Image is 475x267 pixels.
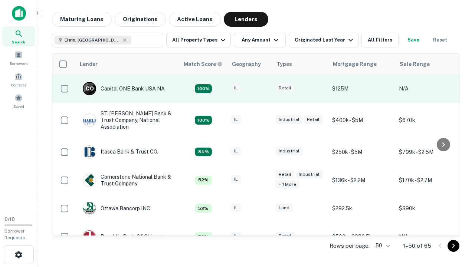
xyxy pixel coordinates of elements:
a: Saved [2,91,35,111]
iframe: Chat Widget [438,208,475,243]
div: Industrial [276,115,302,124]
div: Retail [276,232,294,240]
div: Land [276,204,292,212]
div: Industrial [276,147,302,155]
th: Sale Range [395,54,462,75]
span: Search [12,39,25,45]
div: Lender [80,60,98,69]
button: All Property Types [166,33,231,47]
div: Capitalize uses an advanced AI algorithm to match your search with the best lender. The match sco... [195,232,212,241]
div: Sale Range [400,60,430,69]
div: IL [231,115,241,124]
p: C O [86,85,94,93]
button: Go to next page [448,240,459,252]
div: IL [231,147,241,155]
div: IL [231,204,241,212]
th: Geography [227,54,272,75]
div: Types [276,60,292,69]
div: + 1 more [276,180,299,189]
div: ST. [PERSON_NAME] Bank & Trust Company, National Association [83,110,172,131]
th: Mortgage Range [328,54,395,75]
div: Industrial [296,170,322,179]
td: $250k - $5M [328,138,395,166]
img: picture [83,174,96,187]
div: IL [231,175,241,184]
div: Capitalize uses an advanced AI algorithm to match your search with the best lender. The match sco... [184,60,222,68]
td: $400k - $5M [328,103,395,138]
td: N/A [395,222,462,251]
span: Contacts [11,82,26,88]
div: 50 [373,240,391,251]
th: Types [272,54,328,75]
button: Any Amount [234,33,286,47]
img: picture [83,202,96,215]
img: capitalize-icon.png [12,6,26,21]
p: 1–50 of 65 [403,241,431,250]
th: Lender [75,54,179,75]
span: Elgin, [GEOGRAPHIC_DATA], [GEOGRAPHIC_DATA] [65,37,120,43]
div: IL [231,232,241,240]
img: picture [83,146,96,158]
h6: Match Score [184,60,221,68]
div: Itasca Bank & Trust CO. [83,145,158,159]
div: Cornerstone National Bank & Trust Company [83,174,172,187]
div: Capitalize uses an advanced AI algorithm to match your search with the best lender. The match sco... [195,204,212,213]
td: $136k - $2.2M [328,166,395,194]
div: Ottawa Bancorp INC [83,202,150,215]
div: Originated Last Year [295,36,355,44]
div: Capitalize uses an advanced AI algorithm to match your search with the best lender. The match sco... [195,84,212,93]
a: Borrowers [2,48,35,68]
div: Geography [232,60,261,69]
div: Capitalize uses an advanced AI algorithm to match your search with the best lender. The match sco... [195,148,212,156]
div: Retail [276,170,294,179]
div: Republic Bank Of Chicago [83,230,164,243]
td: $500k - $880.5k [328,222,395,251]
div: Capitalize uses an advanced AI algorithm to match your search with the best lender. The match sco... [195,116,212,125]
span: 0 / 10 [4,217,15,222]
a: Search [2,26,35,46]
span: Borrowers [10,60,27,66]
td: $670k [395,103,462,138]
button: Lenders [224,12,268,27]
span: Saved [13,103,24,109]
div: Retail [304,115,322,124]
td: $390k [395,194,462,222]
div: Capital ONE Bank USA NA [83,82,165,95]
th: Capitalize uses an advanced AI algorithm to match your search with the best lender. The match sco... [179,54,227,75]
td: $292.5k [328,194,395,222]
td: N/A [395,75,462,103]
button: Active Loans [169,12,221,27]
p: Rows per page: [330,241,370,250]
button: Originations [115,12,166,27]
img: picture [83,114,96,126]
button: Originated Last Year [289,33,358,47]
span: Borrower Requests [4,228,25,240]
button: Reset [428,33,452,47]
a: Contacts [2,69,35,89]
button: Maturing Loans [52,12,112,27]
button: All Filters [361,33,399,47]
div: IL [231,84,241,92]
div: Capitalize uses an advanced AI algorithm to match your search with the best lender. The match sco... [195,176,212,185]
div: Retail [276,84,294,92]
td: $170k - $2.7M [395,166,462,194]
td: $125M [328,75,395,103]
img: picture [83,230,96,243]
td: $799k - $2.5M [395,138,462,166]
div: Mortgage Range [333,60,377,69]
button: Save your search to get updates of matches that match your search criteria. [402,33,425,47]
